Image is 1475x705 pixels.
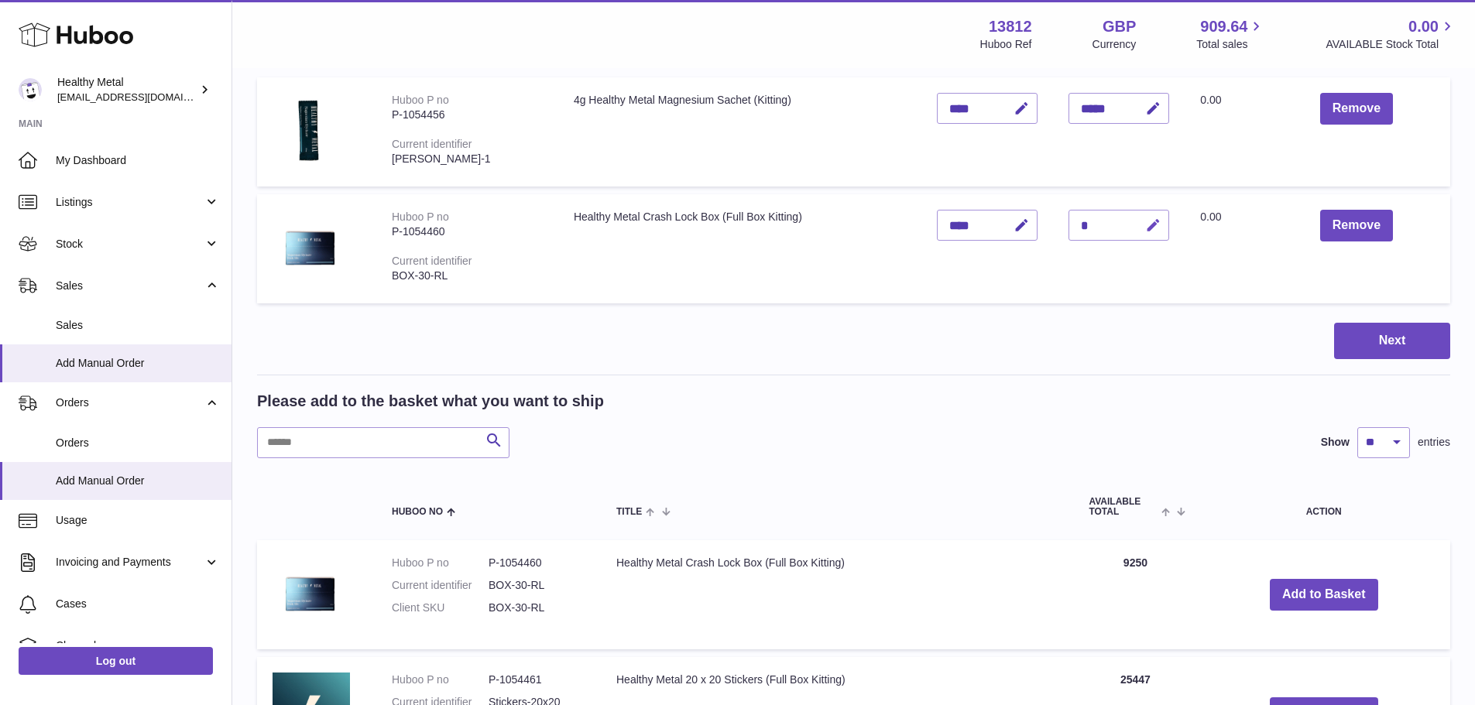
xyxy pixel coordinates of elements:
[392,108,543,122] div: P-1054456
[56,436,220,450] span: Orders
[273,93,350,167] img: 4g Healthy Metal Magnesium Sachet (Kitting)
[1334,323,1450,359] button: Next
[1089,497,1158,517] span: AVAILABLE Total
[19,647,213,675] a: Log out
[57,75,197,104] div: Healthy Metal
[392,672,489,687] dt: Huboo P no
[392,94,449,106] div: Huboo P no
[558,194,921,303] td: Healthy Metal Crash Lock Box (Full Box Kitting)
[1408,16,1439,37] span: 0.00
[1200,16,1247,37] span: 909.64
[56,356,220,371] span: Add Manual Order
[56,597,220,611] span: Cases
[1326,16,1456,52] a: 0.00 AVAILABLE Stock Total
[56,474,220,488] span: Add Manual Order
[1320,93,1393,125] button: Remove
[616,507,642,517] span: Title
[1418,435,1450,450] span: entries
[980,37,1032,52] div: Huboo Ref
[273,556,350,630] img: Healthy Metal Crash Lock Box (Full Box Kitting)
[1200,94,1221,106] span: 0.00
[1321,435,1350,450] label: Show
[1200,210,1221,223] span: 0.00
[1196,16,1265,52] a: 909.64 Total sales
[489,672,585,687] dd: P-1054461
[56,513,220,528] span: Usage
[392,556,489,570] dt: Huboo P no
[489,601,585,615] dd: BOX-30-RL
[56,395,204,410] span: Orders
[56,279,204,293] span: Sales
[392,507,443,517] span: Huboo no
[19,78,42,101] img: internalAdmin-13812@internal.huboo.com
[56,638,220,653] span: Channels
[56,195,204,210] span: Listings
[392,601,489,615] dt: Client SKU
[1196,37,1265,52] span: Total sales
[56,555,204,570] span: Invoicing and Payments
[392,152,543,166] div: [PERSON_NAME]-1
[1197,481,1450,532] th: Action
[1073,540,1197,649] td: 9250
[392,578,489,593] dt: Current identifier
[56,153,220,168] span: My Dashboard
[392,269,543,283] div: BOX-30-RL
[1103,16,1136,37] strong: GBP
[1326,37,1456,52] span: AVAILABLE Stock Total
[257,391,604,412] h2: Please add to the basket what you want to ship
[57,91,228,103] span: [EMAIL_ADDRESS][DOMAIN_NAME]
[558,77,921,187] td: 4g Healthy Metal Magnesium Sachet (Kitting)
[1270,579,1378,611] button: Add to Basket
[489,578,585,593] dd: BOX-30-RL
[392,138,472,150] div: Current identifier
[989,16,1032,37] strong: 13812
[392,255,472,267] div: Current identifier
[601,540,1073,649] td: Healthy Metal Crash Lock Box (Full Box Kitting)
[273,210,350,284] img: Healthy Metal Crash Lock Box (Full Box Kitting)
[392,210,449,223] div: Huboo P no
[56,237,204,252] span: Stock
[392,224,543,239] div: P-1054460
[56,318,220,333] span: Sales
[1320,210,1393,241] button: Remove
[489,556,585,570] dd: P-1054460
[1093,37,1137,52] div: Currency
